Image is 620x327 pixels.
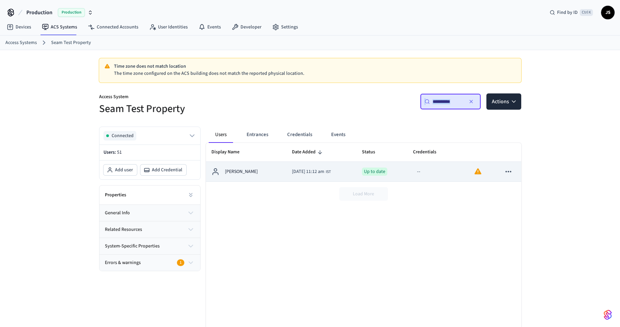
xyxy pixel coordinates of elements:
[105,210,130,217] span: general info
[580,9,593,16] span: Ctrl K
[601,6,615,19] button: JS
[51,39,91,46] a: Seam Test Property
[604,309,612,320] img: SeamLogoGradient.69752ec5.svg
[486,93,521,110] button: Actions
[211,147,248,157] span: Display Name
[105,243,160,250] span: system-specific properties
[99,102,306,116] h5: Seam Test Property
[193,21,226,33] a: Events
[99,93,306,102] p: Access System
[362,147,384,157] span: Status
[152,167,182,173] span: Add Credential
[267,21,303,33] a: Settings
[114,63,516,70] p: Time zone does not match location
[99,255,200,271] button: Errors & warnings1
[105,259,141,266] span: Errors & warnings
[112,132,134,139] span: Connected
[83,21,144,33] a: Connected Accounts
[144,21,193,33] a: User Identities
[292,168,324,175] span: [DATE] 11:12 am
[99,221,200,238] button: related resources
[209,127,233,143] button: Users
[104,131,196,140] button: Connected
[326,169,331,175] span: IST
[26,8,52,17] span: Production
[206,143,521,182] table: sticky table
[105,192,126,198] h2: Properties
[292,168,331,175] div: Asia/Calcutta
[282,127,318,143] button: Credentials
[99,205,200,221] button: general info
[140,165,186,175] button: Add Credential
[104,165,137,175] button: Add user
[105,226,142,233] span: related resources
[226,21,267,33] a: Developer
[225,168,258,175] p: [PERSON_NAME]
[602,6,614,19] span: JS
[115,167,133,173] span: Add user
[557,9,578,16] span: Find by ID
[5,39,37,46] a: Access Systems
[413,147,445,157] span: Credentials
[114,70,516,77] p: The time zone configured on the ACS building does not match the reported physical location.
[241,127,274,143] button: Entrances
[117,149,122,156] span: 51
[37,21,83,33] a: ACS Systems
[326,127,351,143] button: Events
[1,21,37,33] a: Devices
[177,259,184,266] div: 1
[292,147,324,157] span: Date Added
[104,149,196,156] p: Users:
[99,238,200,254] button: system-specific properties
[362,168,387,176] div: Up to date
[544,6,598,19] div: Find by IDCtrl K
[58,8,85,17] span: Production
[417,168,420,175] div: --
